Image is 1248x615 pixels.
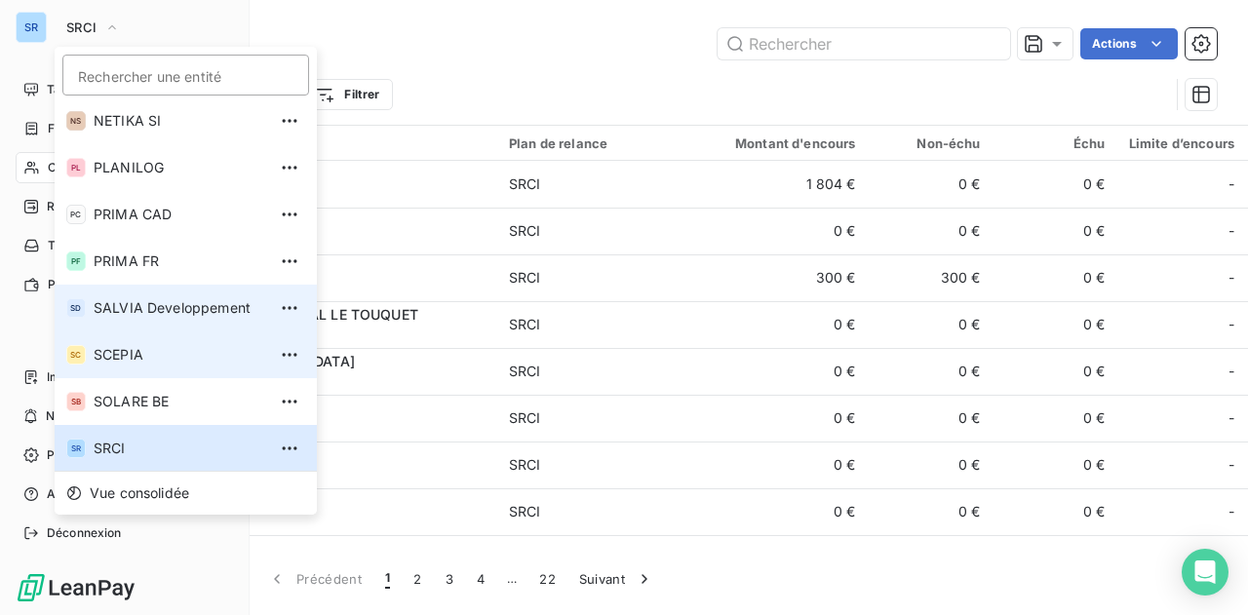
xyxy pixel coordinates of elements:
button: 2 [402,558,433,599]
span: Factures [48,120,97,137]
div: PC [66,205,86,224]
td: 0 € [700,208,868,254]
span: - [1228,455,1234,475]
span: Déconnexion [47,524,122,542]
span: Imports [47,368,90,386]
td: 1 804 € [700,161,868,208]
button: 1 [373,558,402,599]
span: SCEPIA [94,345,266,365]
span: - [1228,268,1234,288]
div: Limite d’encours [1129,135,1234,151]
div: SRCI [509,455,541,475]
div: Open Intercom Messenger [1182,549,1228,596]
td: 0 € [993,395,1117,442]
div: Échu [1004,135,1106,151]
div: SRCI [509,408,541,428]
span: Paramètres et réglages [47,446,179,464]
td: 0 € [700,535,868,582]
td: 0 € [700,488,868,535]
span: SRCI [66,19,97,35]
div: SB [66,392,86,411]
td: 300 € [868,254,993,301]
td: 0 € [868,161,993,208]
span: 1 [385,569,390,589]
span: SALVIA Developpement [94,298,266,318]
div: Plan de relance [509,135,688,151]
span: Vue consolidée [90,483,189,503]
span: - [1228,174,1234,194]
div: SRCI [509,268,541,288]
td: 0 € [700,395,868,442]
button: Actions [1080,28,1178,59]
span: Notifications [46,407,118,425]
div: SR [16,12,47,43]
td: 0 € [700,442,868,488]
button: 4 [465,558,496,599]
td: 0 € [993,488,1117,535]
div: SRCI [509,362,541,381]
td: 0 € [993,208,1117,254]
input: placeholder [62,55,309,96]
div: SR [66,439,86,458]
img: Logo LeanPay [16,572,136,603]
div: SD [66,298,86,318]
td: 0 € [868,208,993,254]
span: PRIMA FR [94,251,266,271]
span: SRCI [94,439,266,458]
button: 22 [527,558,567,599]
td: 0 € [700,301,868,348]
td: 0 € [868,301,993,348]
span: PLANILOG [94,158,266,177]
div: SRCI [509,502,541,521]
td: 300 € [700,254,868,301]
div: Non-échu [879,135,981,151]
span: SOLARE BE [94,392,266,411]
div: Montant d'encours [712,135,856,151]
span: PRIMA CAD [94,205,266,224]
td: 0 € [993,535,1117,582]
div: SRCI [509,174,541,194]
span: Tableau de bord [47,81,137,98]
td: 0 € [868,488,993,535]
span: - [1228,315,1234,334]
div: PF [66,251,86,271]
span: … [496,563,527,595]
button: Suivant [567,558,666,599]
td: 0 € [993,161,1117,208]
div: SRCI [509,315,541,334]
span: C_56000_SRCI [135,512,486,531]
span: Relances [47,198,98,215]
input: Rechercher [718,28,1010,59]
span: Paiements [48,276,107,293]
span: - [1228,408,1234,428]
span: Clients [48,159,87,176]
span: - [1228,502,1234,521]
div: NS [66,111,86,131]
td: 0 € [993,301,1117,348]
a: Aide [16,479,233,510]
span: Tâches [48,237,89,254]
td: 0 € [868,348,993,395]
div: SRCI [509,221,541,241]
span: - [1228,362,1234,381]
td: 0 € [993,442,1117,488]
div: PL [66,158,86,177]
div: SC [66,345,86,365]
button: Précédent [255,558,373,599]
td: 0 € [868,442,993,488]
td: 0 € [993,254,1117,301]
td: 0 € [700,348,868,395]
td: 0 € [993,348,1117,395]
button: 3 [434,558,465,599]
button: Filtrer [302,79,392,110]
td: 0 € [868,395,993,442]
span: Aide [47,485,73,503]
span: - [1228,221,1234,241]
span: NETIKA SI [94,111,266,131]
td: 0 € [868,535,993,582]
